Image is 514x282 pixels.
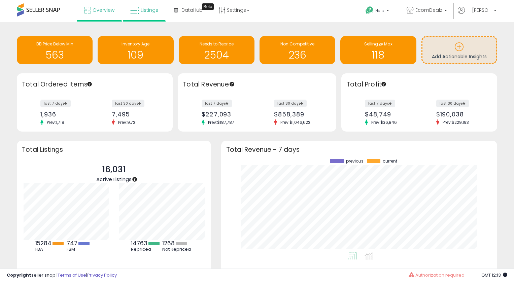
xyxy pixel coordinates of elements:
[368,119,400,125] span: Prev: $36,846
[365,111,414,118] div: $48,749
[274,111,324,118] div: $858,389
[181,7,203,13] span: DataHub
[274,100,307,107] label: last 30 days
[40,100,71,107] label: last 7 days
[112,100,144,107] label: last 30 days
[132,176,138,182] div: Tooltip anchor
[226,147,492,152] h3: Total Revenue - 7 days
[96,163,132,176] p: 16,031
[179,36,254,64] a: Needs to Reprice 2504
[383,159,397,164] span: current
[346,159,364,164] span: previous
[40,111,90,118] div: 1,936
[365,6,374,14] i: Get Help
[277,119,314,125] span: Prev: $1,046,622
[35,239,52,247] b: 15284
[436,111,485,118] div: $190,038
[202,3,214,10] div: Tooltip anchor
[7,272,31,278] strong: Copyright
[415,7,442,13] span: EcomDealz
[17,36,93,64] a: BB Price Below Min 563
[360,1,396,22] a: Help
[481,272,507,278] span: 2025-09-8 12:13 GMT
[141,7,158,13] span: Listings
[344,49,413,61] h1: 118
[115,119,140,125] span: Prev: 9,721
[162,239,175,247] b: 1268
[200,41,234,47] span: Needs to Reprice
[98,36,173,64] a: Inventory Age 109
[112,111,161,118] div: 7,495
[439,119,472,125] span: Prev: $229,193
[467,7,492,13] span: Hi [PERSON_NAME]
[96,176,132,183] span: Active Listings
[93,7,114,13] span: Overview
[202,111,252,118] div: $227,093
[432,53,487,60] span: Add Actionable Insights
[22,147,206,152] h3: Total Listings
[229,81,235,87] div: Tooltip anchor
[364,41,392,47] span: Selling @ Max
[162,247,193,252] div: Not Repriced
[375,8,384,13] span: Help
[36,41,73,47] span: BB Price Below Min
[22,80,168,89] h3: Total Ordered Items
[183,80,331,89] h3: Total Revenue
[58,272,86,278] a: Terms of Use
[263,49,332,61] h1: 236
[67,239,77,247] b: 747
[101,49,170,61] h1: 109
[202,100,232,107] label: last 7 days
[346,80,492,89] h3: Total Profit
[131,247,161,252] div: Repriced
[340,36,416,64] a: Selling @ Max 118
[131,239,147,247] b: 14763
[87,272,117,278] a: Privacy Policy
[365,100,395,107] label: last 7 days
[436,100,469,107] label: last 30 days
[122,41,149,47] span: Inventory Age
[35,247,66,252] div: FBA
[43,119,68,125] span: Prev: 1,719
[7,272,117,279] div: seller snap | |
[280,41,314,47] span: Non Competitive
[87,81,93,87] div: Tooltip anchor
[260,36,335,64] a: Non Competitive 236
[20,49,89,61] h1: 563
[182,49,251,61] h1: 2504
[67,247,97,252] div: FBM
[458,7,496,22] a: Hi [PERSON_NAME]
[422,37,496,63] a: Add Actionable Insights
[381,81,387,87] div: Tooltip anchor
[205,119,238,125] span: Prev: $187,787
